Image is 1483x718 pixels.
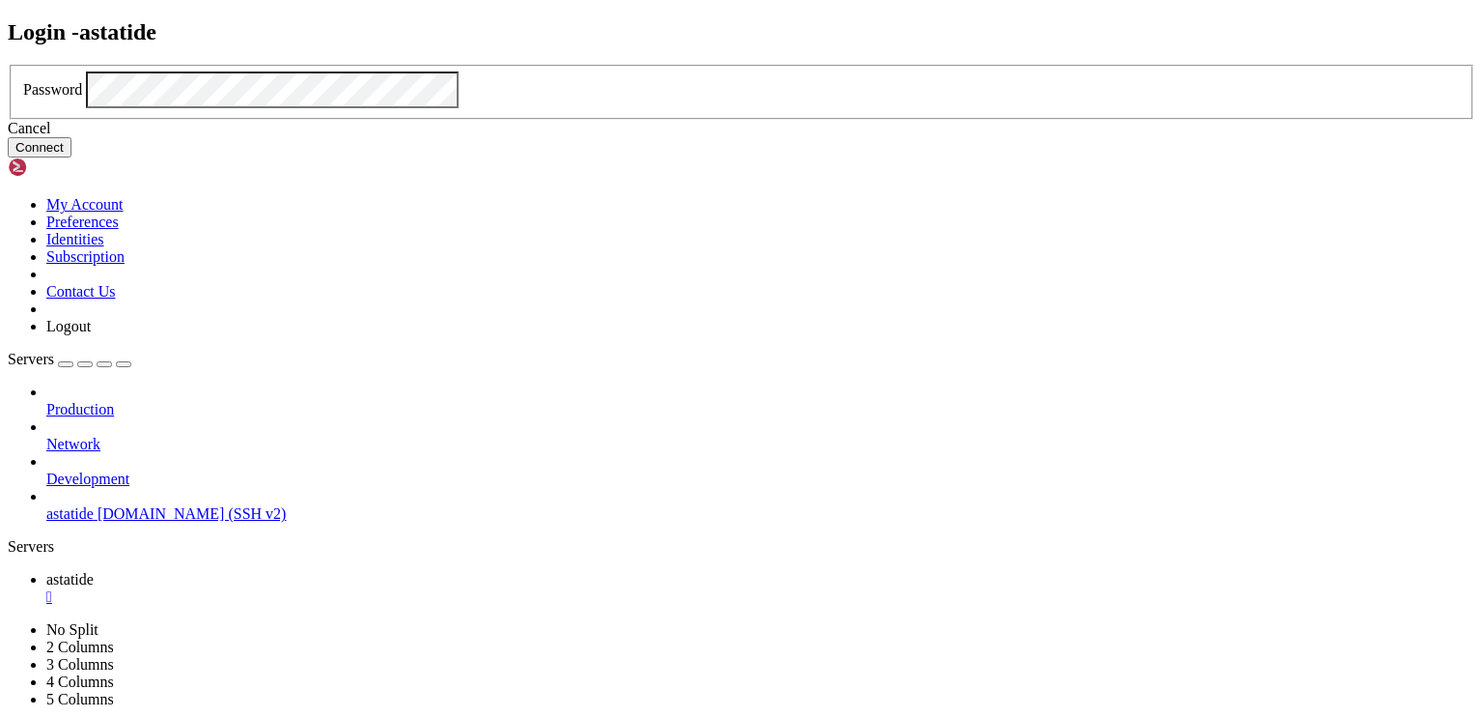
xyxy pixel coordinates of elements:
a: Contact Us [46,283,116,300]
span: Network [46,436,100,452]
span: [DOMAIN_NAME] (SSH v2) [98,505,287,522]
li: Production [46,384,1475,418]
a: 4 Columns [46,674,114,690]
span: astatide [46,571,94,588]
img: Shellngn [8,158,119,177]
a: Identities [46,231,104,247]
h2: Login - astatide [8,19,1475,45]
span: Development [46,471,129,487]
a: Servers [8,351,131,367]
span: Servers [8,351,54,367]
button: Connect [8,137,71,158]
a: astatide [DOMAIN_NAME] (SSH v2) [46,505,1475,523]
a: 2 Columns [46,639,114,655]
a: Development [46,471,1475,488]
a: Logout [46,318,91,334]
a: Production [46,401,1475,418]
span: astatide [46,505,94,522]
a: astatide [46,571,1475,606]
a: My Account [46,196,124,213]
a: 5 Columns [46,691,114,707]
div: Servers [8,538,1475,556]
a: Preferences [46,214,119,230]
div: Cancel [8,120,1475,137]
a: Subscription [46,248,125,265]
label: Password [23,81,82,98]
x-row: Connecting [DOMAIN_NAME]... [8,8,1230,24]
a: 3 Columns [46,656,114,673]
div: (0, 1) [8,24,15,41]
a: No Split [46,621,98,638]
li: Network [46,418,1475,453]
li: astatide [DOMAIN_NAME] (SSH v2) [46,488,1475,523]
span: Production [46,401,114,417]
a:  [46,589,1475,606]
li: Development [46,453,1475,488]
a: Network [46,436,1475,453]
